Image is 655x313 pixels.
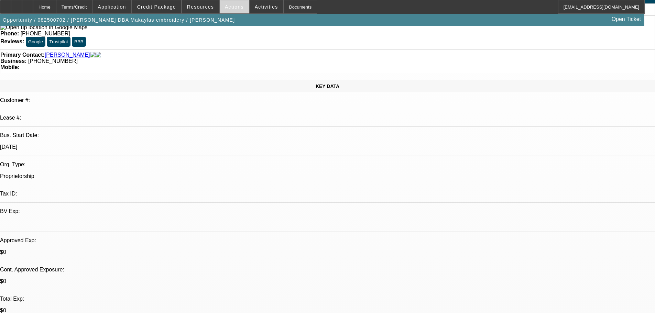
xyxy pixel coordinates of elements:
[72,37,86,47] button: BBB
[47,37,70,47] button: Trustpilot
[21,31,70,36] span: [PHONE_NUMBER]
[132,0,181,13] button: Credit Package
[137,4,176,10] span: Credit Package
[316,83,339,89] span: KEY DATA
[255,4,278,10] span: Activities
[98,4,126,10] span: Application
[220,0,249,13] button: Actions
[0,38,24,44] strong: Reviews:
[0,64,20,70] strong: Mobile:
[0,52,45,58] strong: Primary Contact:
[28,58,78,64] span: [PHONE_NUMBER]
[26,37,45,47] button: Google
[182,0,219,13] button: Resources
[3,17,235,23] span: Opportunity / 082500702 / [PERSON_NAME] DBA Makaylas embroidery / [PERSON_NAME]
[0,31,19,36] strong: Phone:
[187,4,214,10] span: Resources
[609,13,644,25] a: Open Ticket
[0,24,87,30] a: View Google Maps
[0,58,26,64] strong: Business:
[92,0,131,13] button: Application
[45,52,90,58] a: [PERSON_NAME]
[225,4,244,10] span: Actions
[90,52,96,58] img: facebook-icon.png
[96,52,101,58] img: linkedin-icon.png
[250,0,283,13] button: Activities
